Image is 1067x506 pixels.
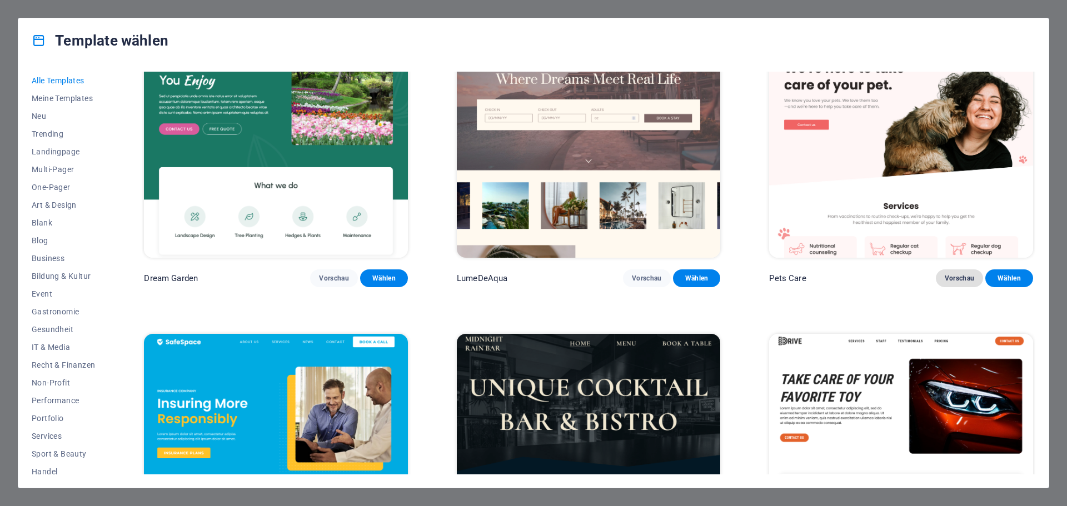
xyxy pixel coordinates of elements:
[32,467,95,476] span: Handel
[945,274,975,283] span: Vorschau
[32,409,95,427] button: Portfolio
[32,32,168,49] h4: Template wählen
[32,94,95,103] span: Meine Templates
[32,183,95,192] span: One-Pager
[32,432,95,440] span: Services
[32,378,95,387] span: Non-Profit
[32,303,95,320] button: Gastronomie
[369,274,399,283] span: Wählen
[319,274,349,283] span: Vorschau
[32,218,95,227] span: Blank
[769,15,1033,258] img: Pets Care
[32,338,95,356] button: IT & Media
[144,15,408,258] img: Dream Garden
[32,76,95,85] span: Alle Templates
[32,445,95,463] button: Sport & Beauty
[632,274,662,283] span: Vorschau
[32,165,95,174] span: Multi-Pager
[32,325,95,334] span: Gesundheit
[32,463,95,480] button: Handel
[769,273,806,284] p: Pets Care
[682,274,712,283] span: Wählen
[32,307,95,316] span: Gastronomie
[32,214,95,232] button: Blank
[32,72,95,89] button: Alle Templates
[32,112,95,121] span: Neu
[32,449,95,458] span: Sport & Beauty
[32,360,95,369] span: Recht & Finanzen
[32,272,95,280] span: Bildung & Kultur
[32,285,95,303] button: Event
[623,269,671,287] button: Vorschau
[360,269,408,287] button: Wählen
[32,178,95,196] button: One-Pager
[32,396,95,405] span: Performance
[32,289,95,298] span: Event
[32,161,95,178] button: Multi-Pager
[144,273,198,284] p: Dream Garden
[32,249,95,267] button: Business
[32,356,95,374] button: Recht & Finanzen
[32,343,95,352] span: IT & Media
[32,392,95,409] button: Performance
[32,374,95,392] button: Non-Profit
[32,254,95,263] span: Business
[32,129,95,138] span: Trending
[32,236,95,245] span: Blog
[985,269,1033,287] button: Wählen
[457,273,507,284] p: LumeDeAqua
[457,15,721,258] img: LumeDeAqua
[32,427,95,445] button: Services
[32,125,95,143] button: Trending
[32,143,95,161] button: Landingpage
[673,269,721,287] button: Wählen
[32,232,95,249] button: Blog
[32,201,95,209] span: Art & Design
[32,147,95,156] span: Landingpage
[32,107,95,125] button: Neu
[32,320,95,338] button: Gesundheit
[936,269,984,287] button: Vorschau
[32,414,95,423] span: Portfolio
[32,196,95,214] button: Art & Design
[32,89,95,107] button: Meine Templates
[32,267,95,285] button: Bildung & Kultur
[310,269,358,287] button: Vorschau
[994,274,1024,283] span: Wählen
